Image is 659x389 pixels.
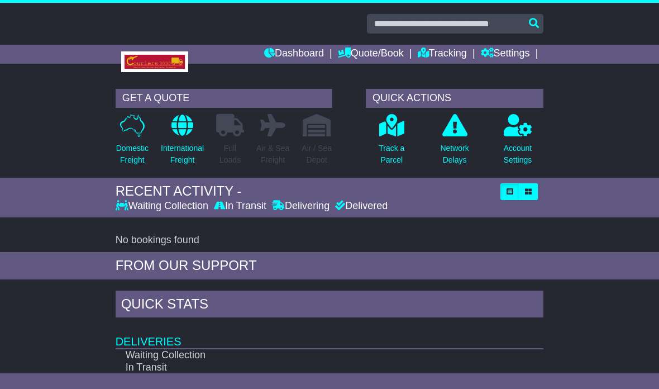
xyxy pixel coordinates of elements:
div: GET A QUOTE [116,89,332,108]
p: Network Delays [440,143,469,166]
p: International Freight [161,143,204,166]
p: Track a Parcel [379,143,404,166]
div: FROM OUR SUPPORT [116,258,544,274]
a: AccountSettings [503,113,533,172]
td: Waiting Collection [116,349,502,362]
div: RECENT ACTIVITY - [116,183,495,200]
div: No bookings found [116,234,544,246]
a: DomesticFreight [116,113,149,172]
div: QUICK ACTIONS [366,89,543,108]
td: Deliveries [116,320,544,349]
div: Waiting Collection [116,200,211,212]
a: Quote/Book [338,45,404,64]
div: Delivered [332,200,388,212]
a: InternationalFreight [160,113,204,172]
p: Full Loads [216,143,244,166]
a: Dashboard [264,45,324,64]
a: Tracking [418,45,467,64]
a: Track aParcel [378,113,405,172]
div: Quick Stats [116,291,544,321]
div: In Transit [211,200,269,212]
td: In Transit [116,362,502,374]
p: Air & Sea Freight [256,143,289,166]
a: NetworkDelays [440,113,469,172]
a: Settings [481,45,530,64]
p: Account Settings [504,143,532,166]
div: Delivering [269,200,332,212]
p: Air / Sea Depot [302,143,332,166]
p: Domestic Freight [116,143,149,166]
